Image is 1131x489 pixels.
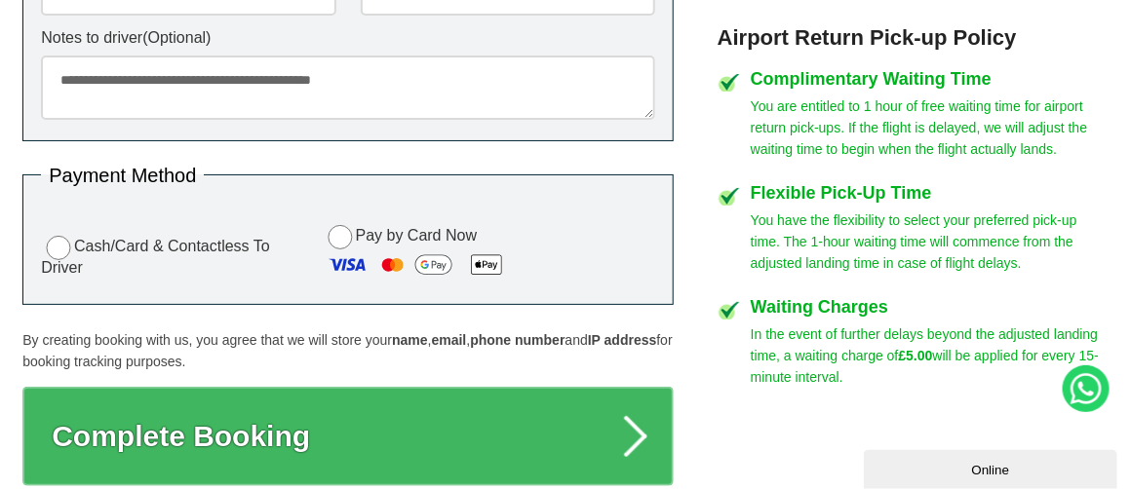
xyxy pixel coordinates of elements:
[46,236,71,261] input: Cash/Card & Contactless To Driver
[864,446,1121,489] iframe: chat widget
[432,332,467,348] strong: email
[328,225,353,250] input: Pay by Card Now
[392,332,428,348] strong: name
[751,70,1109,88] h4: Complimentary Waiting Time
[41,233,308,277] label: Cash/Card & Contactless To Driver
[751,209,1109,274] p: You have the flexibility to select your preferred pick-up time. The 1-hour waiting time will comm...
[899,348,933,363] strong: £5.00
[142,29,211,46] span: (Optional)
[751,298,1109,316] h4: Waiting Charges
[718,25,1109,51] h3: Airport Return Pick-up Policy
[751,184,1109,202] h4: Flexible Pick-Up Time
[22,329,674,372] p: By creating booking with us, you agree that we will store your , , and for booking tracking purpo...
[470,332,565,348] strong: phone number
[41,166,204,185] legend: Payment Method
[41,30,655,46] label: Notes to driver
[22,387,674,486] button: Complete Booking
[323,222,656,287] label: Pay by Card Now
[751,323,1109,388] p: In the event of further delays beyond the adjusted landing time, a waiting charge of will be appl...
[588,332,657,348] strong: IP address
[751,95,1109,160] p: You are entitled to 1 hour of free waiting time for airport return pick-ups. If the flight is del...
